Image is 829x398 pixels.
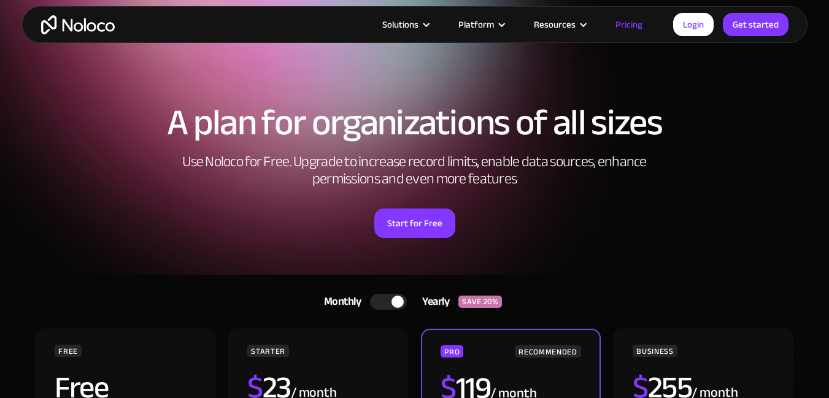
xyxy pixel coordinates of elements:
[519,17,600,33] div: Resources
[723,13,789,36] a: Get started
[41,15,115,34] a: home
[515,345,580,358] div: RECOMMENDED
[309,293,371,311] div: Monthly
[55,345,82,357] div: FREE
[458,296,502,308] div: SAVE 20%
[367,17,443,33] div: Solutions
[458,17,494,33] div: Platform
[673,13,714,36] a: Login
[443,17,519,33] div: Platform
[169,153,660,188] h2: Use Noloco for Free. Upgrade to increase record limits, enable data sources, enhance permissions ...
[382,17,418,33] div: Solutions
[374,209,455,238] a: Start for Free
[633,345,677,357] div: BUSINESS
[407,293,458,311] div: Yearly
[247,345,288,357] div: STARTER
[34,104,795,141] h1: A plan for organizations of all sizes
[600,17,658,33] a: Pricing
[441,345,463,358] div: PRO
[534,17,576,33] div: Resources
